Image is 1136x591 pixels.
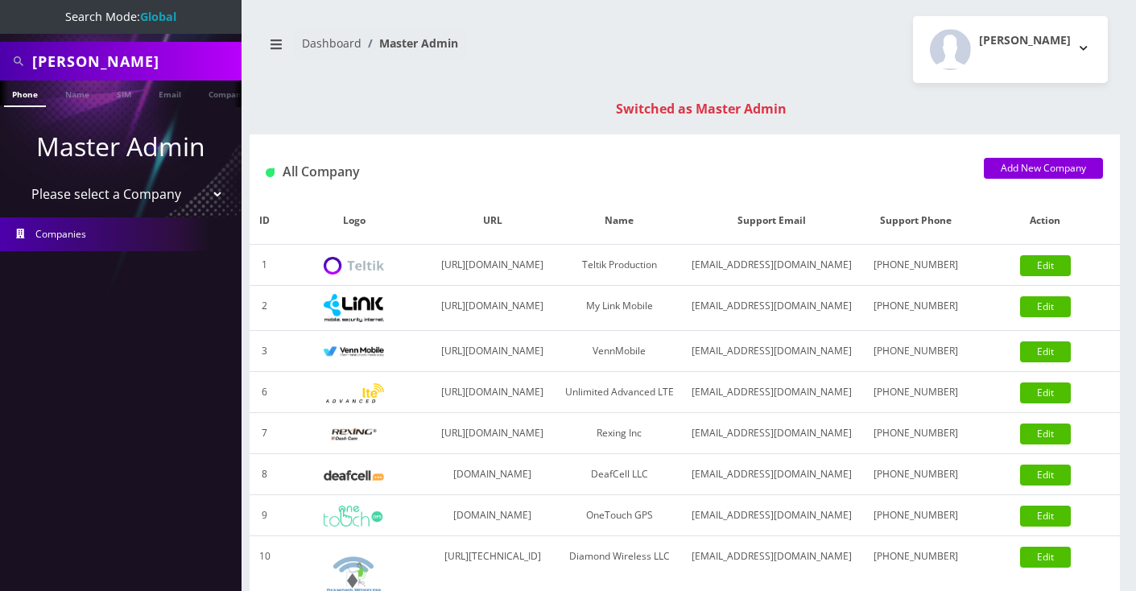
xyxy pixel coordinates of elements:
[556,197,682,245] th: Name
[250,197,279,245] th: ID
[324,383,384,403] img: Unlimited Advanced LTE
[861,372,971,413] td: [PHONE_NUMBER]
[428,245,556,286] td: [URL][DOMAIN_NAME]
[1020,424,1071,444] a: Edit
[1020,382,1071,403] a: Edit
[1020,296,1071,317] a: Edit
[971,197,1120,245] th: Action
[1020,465,1071,486] a: Edit
[556,372,682,413] td: Unlimited Advanced LTE
[428,197,556,245] th: URL
[324,346,384,357] img: VennMobile
[682,454,861,495] td: [EMAIL_ADDRESS][DOMAIN_NAME]
[250,245,279,286] td: 1
[4,81,46,107] a: Phone
[979,34,1071,48] h2: [PERSON_NAME]
[266,164,960,180] h1: All Company
[65,9,176,24] span: Search Mode:
[324,470,384,481] img: DeafCell LLC
[1020,506,1071,527] a: Edit
[200,81,254,105] a: Company
[556,286,682,331] td: My Link Mobile
[556,331,682,372] td: VennMobile
[556,495,682,536] td: OneTouch GPS
[428,454,556,495] td: [DOMAIN_NAME]
[279,197,428,245] th: Logo
[861,331,971,372] td: [PHONE_NUMBER]
[1020,341,1071,362] a: Edit
[250,372,279,413] td: 6
[324,506,384,527] img: OneTouch GPS
[913,16,1108,83] button: [PERSON_NAME]
[1020,547,1071,568] a: Edit
[682,331,861,372] td: [EMAIL_ADDRESS][DOMAIN_NAME]
[324,294,384,322] img: My Link Mobile
[682,245,861,286] td: [EMAIL_ADDRESS][DOMAIN_NAME]
[250,331,279,372] td: 3
[266,99,1136,118] div: Switched as Master Admin
[250,286,279,331] td: 2
[682,197,861,245] th: Support Email
[682,413,861,454] td: [EMAIL_ADDRESS][DOMAIN_NAME]
[302,35,361,51] a: Dashboard
[861,454,971,495] td: [PHONE_NUMBER]
[556,245,682,286] td: Teltik Production
[266,168,275,177] img: All Company
[861,413,971,454] td: [PHONE_NUMBER]
[1020,255,1071,276] a: Edit
[250,454,279,495] td: 8
[682,495,861,536] td: [EMAIL_ADDRESS][DOMAIN_NAME]
[324,257,384,275] img: Teltik Production
[682,372,861,413] td: [EMAIL_ADDRESS][DOMAIN_NAME]
[984,158,1103,179] a: Add New Company
[109,81,139,105] a: SIM
[861,286,971,331] td: [PHONE_NUMBER]
[250,495,279,536] td: 9
[262,27,673,72] nav: breadcrumb
[57,81,97,105] a: Name
[556,454,682,495] td: DeafCell LLC
[428,495,556,536] td: [DOMAIN_NAME]
[861,245,971,286] td: [PHONE_NUMBER]
[861,197,971,245] th: Support Phone
[556,413,682,454] td: Rexing Inc
[682,286,861,331] td: [EMAIL_ADDRESS][DOMAIN_NAME]
[428,413,556,454] td: [URL][DOMAIN_NAME]
[140,9,176,24] strong: Global
[32,46,238,76] input: Search All Companies
[428,372,556,413] td: [URL][DOMAIN_NAME]
[324,427,384,442] img: Rexing Inc
[250,413,279,454] td: 7
[35,227,86,241] span: Companies
[361,35,458,52] li: Master Admin
[151,81,189,105] a: Email
[428,286,556,331] td: [URL][DOMAIN_NAME]
[861,495,971,536] td: [PHONE_NUMBER]
[428,331,556,372] td: [URL][DOMAIN_NAME]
